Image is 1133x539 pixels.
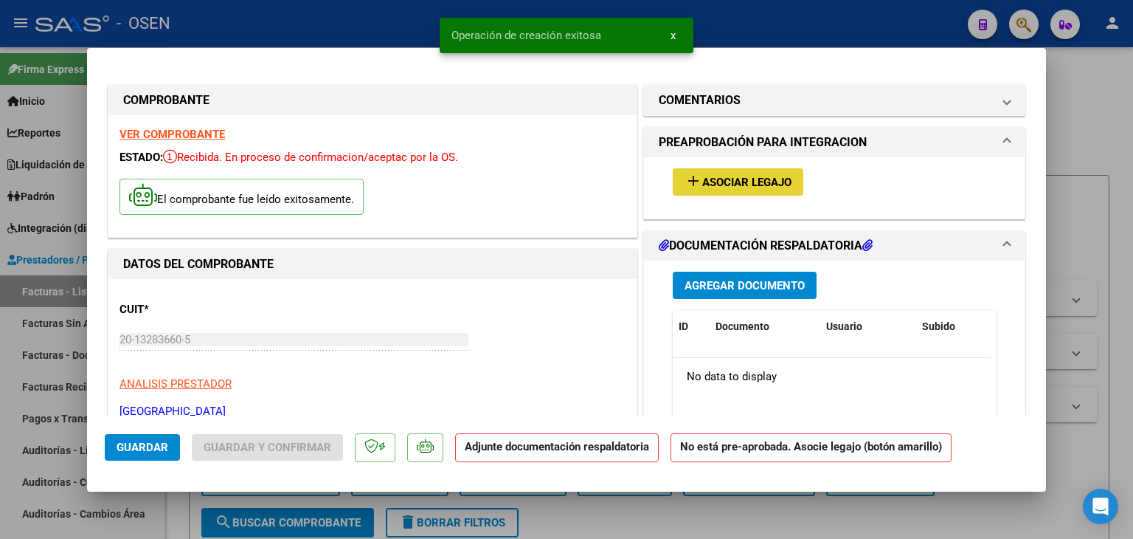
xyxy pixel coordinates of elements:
[204,441,331,454] span: Guardar y Confirmar
[916,311,990,343] datatable-header-cell: Subido
[644,231,1025,261] mat-expansion-panel-header: DOCUMENTACIÓN RESPALDATORIA
[123,257,274,271] strong: DATOS DEL COMPROBANTE
[659,237,873,255] h1: DOCUMENTACIÓN RESPALDATORIA
[716,320,769,332] span: Documento
[659,22,687,49] button: x
[644,128,1025,157] mat-expansion-panel-header: PREAPROBACIÓN PARA INTEGRACION
[119,151,163,164] span: ESTADO:
[117,441,168,454] span: Guardar
[123,93,209,107] strong: COMPROBANTE
[922,320,955,332] span: Subido
[465,440,649,453] strong: Adjunte documentación respaldatoria
[702,176,791,189] span: Asociar Legajo
[671,29,676,42] span: x
[673,311,710,343] datatable-header-cell: ID
[451,28,601,43] span: Operación de creación exitosa
[659,92,741,109] h1: COMENTARIOS
[685,172,702,190] mat-icon: add
[105,434,180,461] button: Guardar
[119,128,225,141] a: VER COMPROBANTE
[673,358,991,395] div: No data to display
[119,377,232,391] span: ANALISIS PRESTADOR
[990,311,1064,343] datatable-header-cell: Acción
[710,311,820,343] datatable-header-cell: Documento
[679,320,688,332] span: ID
[644,157,1025,219] div: PREAPROBACIÓN PARA INTEGRACION
[119,403,626,420] p: [GEOGRAPHIC_DATA]
[671,433,952,462] strong: No está pre-aprobada. Asocie legajo (botón amarillo)
[644,86,1025,115] mat-expansion-panel-header: COMENTARIOS
[820,311,916,343] datatable-header-cell: Usuario
[673,272,817,299] button: Agregar Documento
[659,134,867,151] h1: PREAPROBACIÓN PARA INTEGRACION
[192,434,343,461] button: Guardar y Confirmar
[826,320,862,332] span: Usuario
[685,279,805,292] span: Agregar Documento
[119,301,271,318] p: CUIT
[1083,489,1118,524] div: Open Intercom Messenger
[119,179,364,215] p: El comprobante fue leído exitosamente.
[163,151,458,164] span: Recibida. En proceso de confirmacion/aceptac por la OS.
[673,168,803,196] button: Asociar Legajo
